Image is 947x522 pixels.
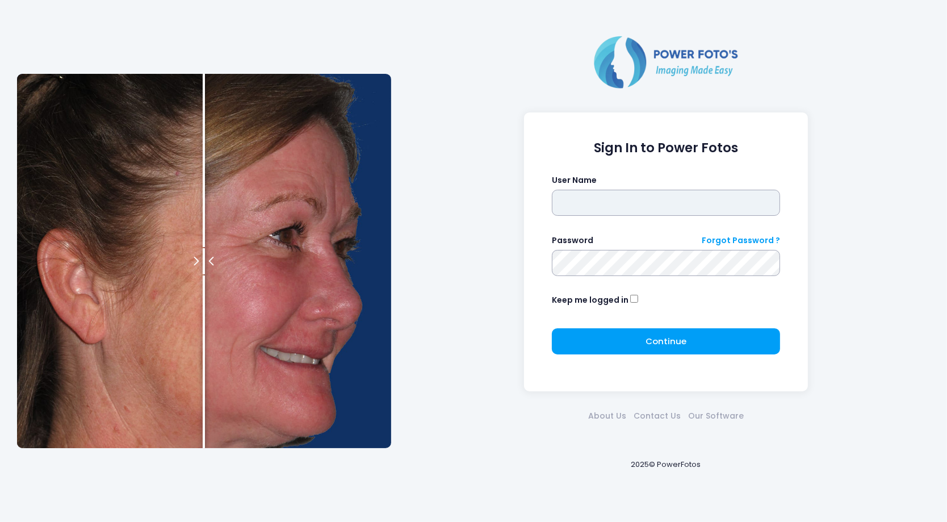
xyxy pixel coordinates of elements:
[646,335,686,347] span: Continue
[702,235,780,247] a: Forgot Password ?
[552,294,628,306] label: Keep me logged in
[552,174,597,186] label: User Name
[402,440,930,488] div: 2025© PowerFotos
[685,410,748,422] a: Our Software
[552,235,593,247] label: Password
[552,328,781,354] button: Continue
[589,34,743,90] img: Logo
[552,140,781,156] h1: Sign In to Power Fotos
[630,410,685,422] a: Contact Us
[585,410,630,422] a: About Us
